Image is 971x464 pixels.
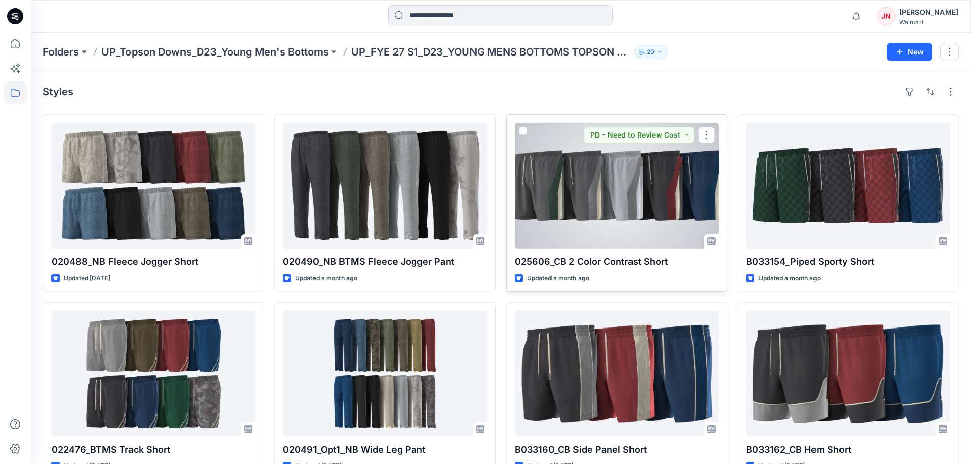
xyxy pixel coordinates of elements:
h4: Styles [43,86,73,98]
a: 020491_Opt1_NB Wide Leg Pant [283,311,487,436]
a: 020488_NB Fleece Jogger Short [51,123,255,249]
p: Updated a month ago [758,273,821,284]
p: Updated a month ago [527,273,589,284]
p: 020488_NB Fleece Jogger Short [51,255,255,269]
p: 20 [647,46,654,58]
p: B033162_CB Hem Short [746,443,950,457]
div: JN [877,7,895,25]
a: 020490_NB BTMS Fleece Jogger Pant [283,123,487,249]
a: B033160_CB Side Panel Short [515,311,719,436]
div: Walmart [899,18,958,26]
a: 025606_CB 2 Color Contrast Short [515,123,719,249]
p: B033160_CB Side Panel Short [515,443,719,457]
a: B033154_Piped Sporty Short [746,123,950,249]
a: B033162_CB Hem Short [746,311,950,436]
p: Updated [DATE] [64,273,110,284]
p: 020490_NB BTMS Fleece Jogger Pant [283,255,487,269]
p: UP_FYE 27 S1_D23_YOUNG MENS BOTTOMS TOPSON DOWNS [351,45,630,59]
button: New [887,43,932,61]
p: 025606_CB 2 Color Contrast Short [515,255,719,269]
a: UP_Topson Downs_D23_Young Men's Bottoms [101,45,329,59]
p: Updated a month ago [295,273,357,284]
p: B033154_Piped Sporty Short [746,255,950,269]
p: 020491_Opt1_NB Wide Leg Pant [283,443,487,457]
button: 20 [634,45,667,59]
a: Folders [43,45,79,59]
div: [PERSON_NAME] [899,6,958,18]
p: 022476_BTMS Track Short [51,443,255,457]
a: 022476_BTMS Track Short [51,311,255,436]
